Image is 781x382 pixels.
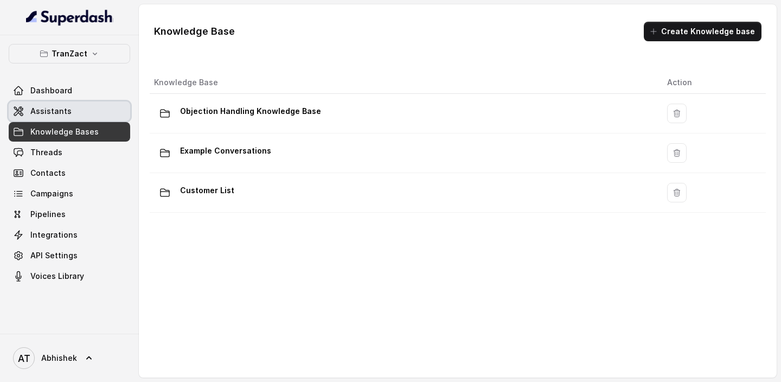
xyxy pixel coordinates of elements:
[18,353,30,364] text: AT
[30,168,66,179] span: Contacts
[41,353,77,364] span: Abhishek
[154,23,235,40] h1: Knowledge Base
[30,230,78,240] span: Integrations
[9,163,130,183] a: Contacts
[9,44,130,63] button: TranZact
[30,147,62,158] span: Threads
[9,343,130,373] a: Abhishek
[9,184,130,203] a: Campaigns
[9,101,130,121] a: Assistants
[9,225,130,245] a: Integrations
[9,122,130,142] a: Knowledge Bases
[9,81,130,100] a: Dashboard
[30,188,73,199] span: Campaigns
[150,72,658,94] th: Knowledge Base
[644,22,761,41] button: Create Knowledge base
[9,246,130,265] a: API Settings
[30,250,78,261] span: API Settings
[30,85,72,96] span: Dashboard
[9,143,130,162] a: Threads
[180,103,321,120] p: Objection Handling Knowledge Base
[9,266,130,286] a: Voices Library
[30,126,99,137] span: Knowledge Bases
[30,106,72,117] span: Assistants
[180,142,271,160] p: Example Conversations
[52,47,87,60] p: TranZact
[30,271,84,282] span: Voices Library
[30,209,66,220] span: Pipelines
[180,182,234,199] p: Customer List
[9,205,130,224] a: Pipelines
[26,9,113,26] img: light.svg
[658,72,766,94] th: Action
